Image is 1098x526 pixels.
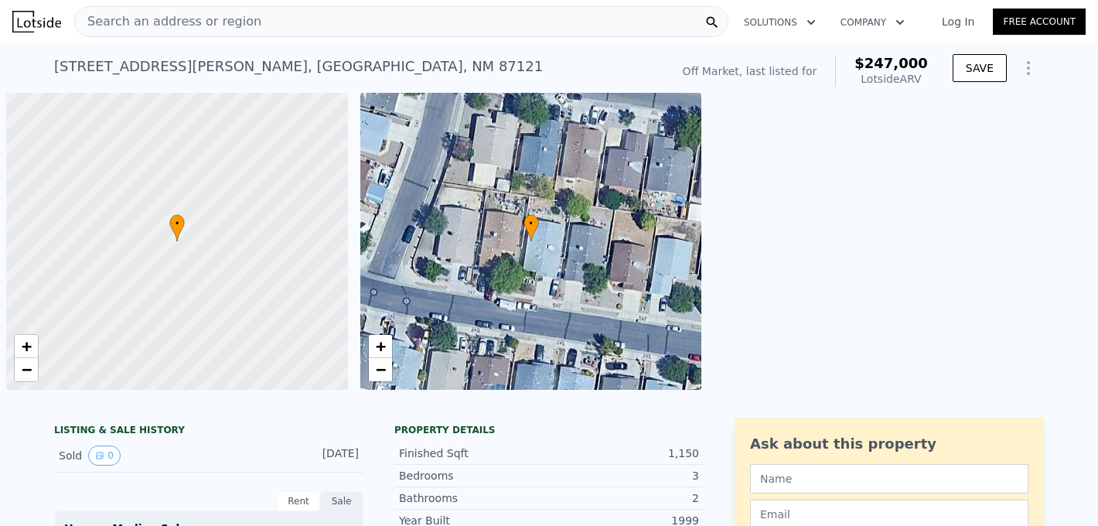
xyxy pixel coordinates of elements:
[22,336,32,356] span: +
[923,14,993,29] a: Log In
[369,358,392,381] a: Zoom out
[993,9,1086,35] a: Free Account
[375,360,385,379] span: −
[394,424,704,436] div: Property details
[399,490,549,506] div: Bathrooms
[369,335,392,358] a: Zoom in
[523,217,539,231] span: •
[750,464,1028,494] input: Name
[399,446,549,461] div: Finished Sqft
[54,56,543,77] div: [STREET_ADDRESS][PERSON_NAME] , [GEOGRAPHIC_DATA] , NM 87121
[54,424,363,439] div: LISTING & SALE HISTORY
[375,336,385,356] span: +
[320,491,363,511] div: Sale
[88,446,121,466] button: View historical data
[169,217,185,231] span: •
[169,214,185,241] div: •
[828,9,917,36] button: Company
[12,11,61,32] img: Lotside
[15,358,38,381] a: Zoom out
[953,54,1007,82] button: SAVE
[750,433,1028,455] div: Ask about this property
[523,214,539,241] div: •
[399,468,549,483] div: Bedrooms
[854,71,928,87] div: Lotside ARV
[549,446,699,461] div: 1,150
[1013,53,1044,84] button: Show Options
[277,491,320,511] div: Rent
[731,9,828,36] button: Solutions
[75,12,261,31] span: Search an address or region
[549,468,699,483] div: 3
[683,63,817,79] div: Off Market, last listed for
[854,55,928,71] span: $247,000
[22,360,32,379] span: −
[290,446,359,466] div: [DATE]
[549,490,699,506] div: 2
[59,446,196,466] div: Sold
[15,335,38,358] a: Zoom in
